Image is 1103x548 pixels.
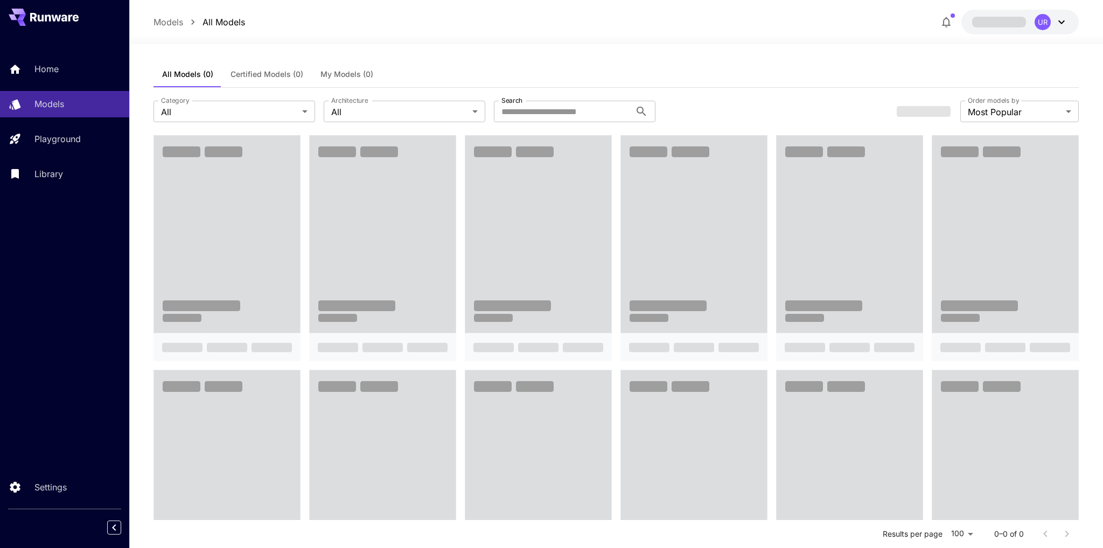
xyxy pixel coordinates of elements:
span: My Models (0) [320,69,373,79]
p: Results per page [883,529,943,539]
span: Most Popular [968,106,1062,118]
a: All Models [203,16,245,29]
a: Models [153,16,183,29]
button: UR [961,10,1079,34]
div: UR [1035,14,1051,30]
span: All [331,106,468,118]
p: Settings [34,481,67,494]
p: 0–0 of 0 [994,529,1024,539]
span: Certified Models (0) [231,69,303,79]
p: Playground [34,132,81,145]
label: Category [161,96,190,105]
p: Library [34,167,63,180]
span: All Models (0) [162,69,213,79]
nav: breadcrumb [153,16,245,29]
button: Collapse sidebar [107,521,121,535]
span: All [161,106,298,118]
label: Search [501,96,522,105]
label: Order models by [968,96,1019,105]
p: Home [34,62,59,75]
label: Architecture [331,96,368,105]
div: Collapse sidebar [115,518,129,537]
div: 100 [947,526,977,542]
p: Models [34,97,64,110]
